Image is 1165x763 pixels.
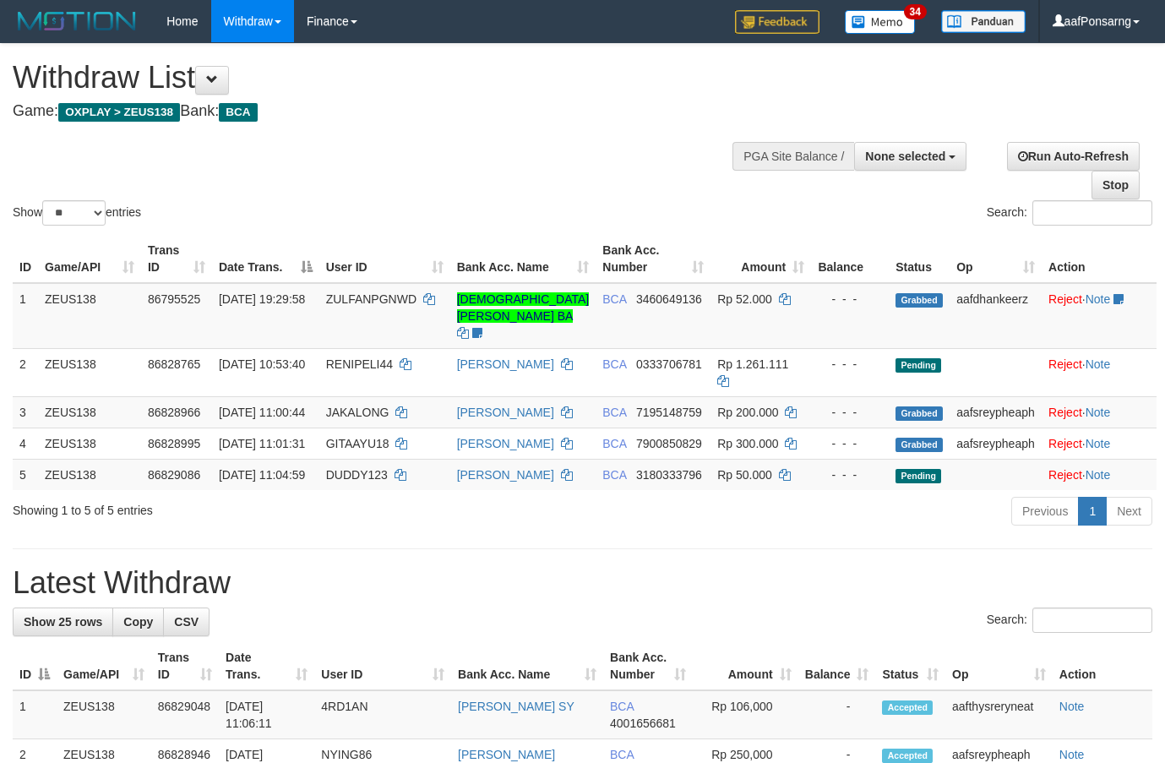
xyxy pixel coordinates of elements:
span: Grabbed [896,293,943,308]
a: Note [1086,406,1111,419]
span: Copy 7900850829 to clipboard [636,437,702,450]
span: Accepted [882,700,933,715]
td: 4 [13,428,38,459]
a: [PERSON_NAME] SY [458,700,574,713]
td: ZEUS138 [38,348,141,396]
span: [DATE] 11:00:44 [219,406,305,419]
td: ZEUS138 [38,428,141,459]
span: Pending [896,469,941,483]
a: Reject [1048,357,1082,371]
td: aafsreypheaph [950,396,1042,428]
span: GITAAYU18 [326,437,389,450]
h1: Withdraw List [13,61,759,95]
span: Copy 3180333796 to clipboard [636,468,702,482]
span: Rp 200.000 [717,406,778,419]
td: ZEUS138 [38,396,141,428]
th: Action [1053,642,1152,690]
a: [PERSON_NAME] [457,468,554,482]
span: Accepted [882,749,933,763]
span: BCA [219,103,257,122]
a: Note [1059,748,1085,761]
td: [DATE] 11:06:11 [219,690,314,739]
td: ZEUS138 [38,283,141,349]
a: [PERSON_NAME] [457,437,554,450]
span: [DATE] 11:04:59 [219,468,305,482]
a: [DEMOGRAPHIC_DATA][PERSON_NAME] BA [457,292,590,323]
a: Note [1086,437,1111,450]
h4: Game: Bank: [13,103,759,120]
span: BCA [602,292,626,306]
th: Bank Acc. Number: activate to sort column ascending [596,235,710,283]
span: DUDDY123 [326,468,388,482]
span: None selected [865,150,945,163]
span: CSV [174,615,199,629]
th: Date Trans.: activate to sort column descending [212,235,319,283]
span: BCA [610,748,634,761]
th: Balance [811,235,889,283]
span: Copy 3460649136 to clipboard [636,292,702,306]
img: MOTION_logo.png [13,8,141,34]
td: aafsreypheaph [950,428,1042,459]
td: - [798,690,876,739]
label: Search: [987,608,1152,633]
td: 1 [13,690,57,739]
img: Feedback.jpg [735,10,819,34]
input: Search: [1032,200,1152,226]
a: Note [1086,292,1111,306]
a: Reject [1048,406,1082,419]
th: User ID: activate to sort column ascending [314,642,451,690]
a: Reject [1048,468,1082,482]
div: - - - [818,404,882,421]
a: Next [1106,497,1152,526]
span: JAKALONG [326,406,389,419]
th: Amount: activate to sort column ascending [693,642,798,690]
div: Showing 1 to 5 of 5 entries [13,495,473,519]
a: Note [1059,700,1085,713]
span: OXPLAY > ZEUS138 [58,103,180,122]
td: · [1042,428,1157,459]
span: [DATE] 19:29:58 [219,292,305,306]
th: Status: activate to sort column ascending [875,642,945,690]
a: Run Auto-Refresh [1007,142,1140,171]
a: CSV [163,608,210,636]
th: Trans ID: activate to sort column ascending [141,235,212,283]
a: [PERSON_NAME] [457,357,554,371]
span: Copy 0333706781 to clipboard [636,357,702,371]
span: 34 [904,4,927,19]
th: Date Trans.: activate to sort column ascending [219,642,314,690]
div: - - - [818,356,882,373]
span: Rp 50.000 [717,468,772,482]
span: 86829086 [148,468,200,482]
span: 86828966 [148,406,200,419]
a: [PERSON_NAME] [458,748,555,761]
span: Grabbed [896,438,943,452]
span: BCA [602,468,626,482]
th: Action [1042,235,1157,283]
td: 3 [13,396,38,428]
td: 4RD1AN [314,690,451,739]
td: 5 [13,459,38,490]
a: 1 [1078,497,1107,526]
a: [PERSON_NAME] [457,406,554,419]
th: Bank Acc. Name: activate to sort column ascending [450,235,596,283]
td: ZEUS138 [57,690,151,739]
span: Rp 300.000 [717,437,778,450]
span: [DATE] 10:53:40 [219,357,305,371]
th: Op: activate to sort column ascending [945,642,1053,690]
h1: Latest Withdraw [13,566,1152,600]
td: 2 [13,348,38,396]
a: Note [1086,357,1111,371]
span: Copy 4001656681 to clipboard [610,717,676,730]
span: BCA [610,700,634,713]
span: Copy 7195148759 to clipboard [636,406,702,419]
span: BCA [602,406,626,419]
a: Reject [1048,292,1082,306]
th: Bank Acc. Name: activate to sort column ascending [451,642,603,690]
span: ZULFANPGNWD [326,292,416,306]
label: Search: [987,200,1152,226]
td: · [1042,348,1157,396]
div: - - - [818,435,882,452]
button: None selected [854,142,966,171]
div: - - - [818,466,882,483]
th: User ID: activate to sort column ascending [319,235,450,283]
